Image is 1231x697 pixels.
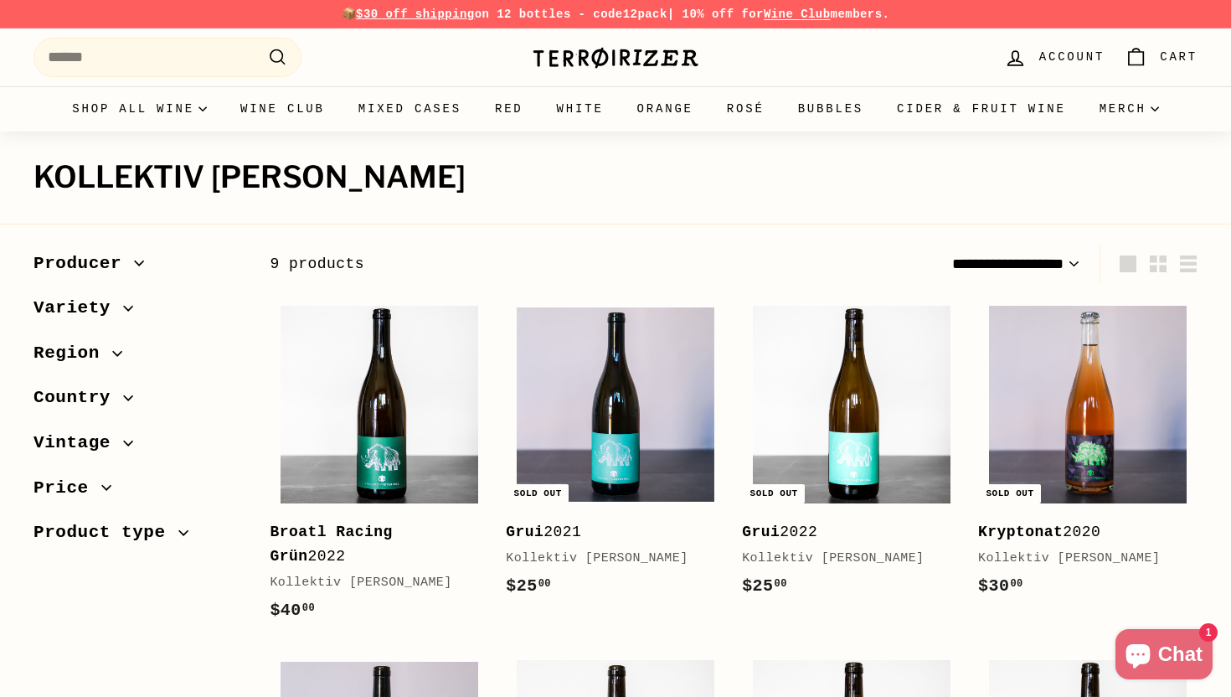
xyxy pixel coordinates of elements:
sup: 00 [538,578,551,590]
p: 📦 on 12 bottles - code | 10% off for members. [33,5,1198,23]
strong: 12pack [623,8,667,21]
div: 2021 [506,520,708,545]
sup: 00 [302,602,315,614]
span: $25 [506,576,551,596]
div: Sold out [743,484,804,503]
span: Account [1039,48,1105,66]
sup: 00 [775,578,787,590]
h1: Kollektiv [PERSON_NAME] [33,161,1198,194]
span: $25 [742,576,787,596]
div: 9 products [270,252,734,276]
span: $30 [978,576,1023,596]
b: Grui [506,524,543,540]
button: Producer [33,245,243,291]
button: Product type [33,514,243,560]
a: Broatl Racing Grün2022Kollektiv [PERSON_NAME] [270,295,489,640]
a: White [540,86,621,132]
a: Sold out Kryptonat2020Kollektiv [PERSON_NAME] [978,295,1198,617]
span: Country [33,384,123,412]
a: Wine Club [764,8,831,21]
a: Cart [1115,33,1208,82]
div: Sold out [979,484,1040,503]
b: Broatl Racing Grün [270,524,392,565]
a: Wine Club [224,86,342,132]
div: 2022 [742,520,945,545]
sup: 00 [1010,578,1022,590]
div: Sold out [507,484,569,503]
a: Red [478,86,540,132]
div: Kollektiv [PERSON_NAME] [506,549,708,569]
div: Kollektiv [PERSON_NAME] [742,549,945,569]
a: Account [994,33,1115,82]
button: Price [33,470,243,515]
a: Mixed Cases [342,86,478,132]
div: Kollektiv [PERSON_NAME] [270,573,472,593]
button: Variety [33,290,243,335]
summary: Merch [1083,86,1176,132]
a: Cider & Fruit Wine [880,86,1083,132]
inbox-online-store-chat: Shopify online store chat [1110,629,1218,684]
span: Cart [1160,48,1198,66]
a: Rosé [710,86,781,132]
span: Price [33,474,101,503]
summary: Shop all wine [55,86,224,132]
span: Product type [33,519,178,547]
span: Producer [33,250,134,278]
button: Vintage [33,425,243,470]
div: 2020 [978,520,1181,545]
a: Sold out Grui2021Kollektiv [PERSON_NAME] [506,295,725,617]
span: $40 [270,601,315,620]
div: 2022 [270,520,472,569]
span: Region [33,339,112,368]
button: Country [33,379,243,425]
b: Grui [742,524,780,540]
span: Vintage [33,429,123,457]
a: Orange [621,86,710,132]
a: Sold out Grui2022Kollektiv [PERSON_NAME] [742,295,961,617]
b: Kryptonat [978,524,1063,540]
div: Kollektiv [PERSON_NAME] [978,549,1181,569]
a: Bubbles [781,86,880,132]
button: Region [33,335,243,380]
span: Variety [33,294,123,323]
span: $30 off shipping [356,8,475,21]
